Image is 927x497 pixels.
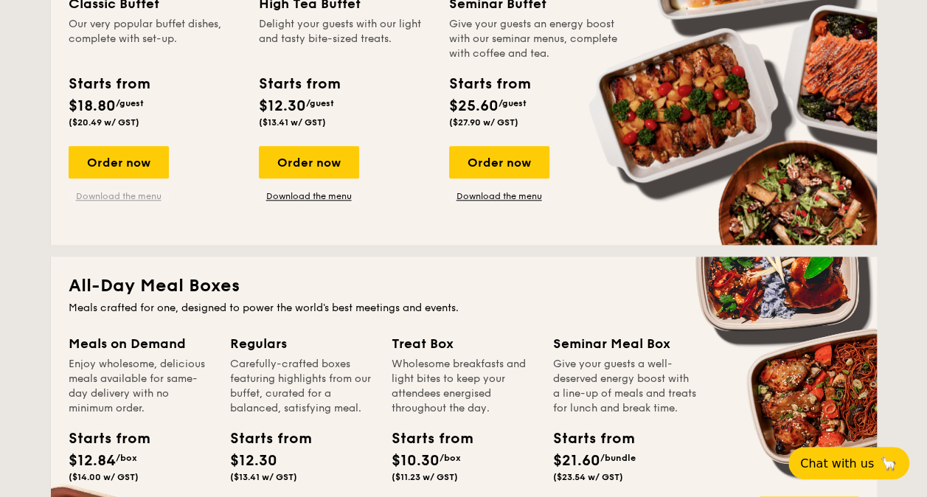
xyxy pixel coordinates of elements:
div: Treat Box [392,333,535,354]
div: Seminar Meal Box [553,333,697,354]
span: 🦙 [880,455,898,472]
span: /bundle [600,453,636,463]
div: Delight your guests with our light and tasty bite-sized treats. [259,17,431,61]
span: ($14.00 w/ GST) [69,472,139,482]
a: Download the menu [449,190,549,202]
div: Starts from [553,428,619,450]
div: Starts from [259,73,339,95]
div: Starts from [69,73,149,95]
div: Starts from [392,428,458,450]
span: /box [116,453,137,463]
div: Starts from [69,428,135,450]
span: ($13.41 w/ GST) [230,472,297,482]
div: Regulars [230,333,374,354]
span: Chat with us [800,456,874,470]
span: ($20.49 w/ GST) [69,117,139,128]
span: $12.30 [259,97,306,115]
a: Download the menu [259,190,359,202]
div: Enjoy wholesome, delicious meals available for same-day delivery with no minimum order. [69,357,212,416]
span: /guest [116,98,144,108]
div: Order now [259,146,359,178]
span: $18.80 [69,97,116,115]
button: Chat with us🦙 [788,447,909,479]
span: $21.60 [553,452,600,470]
span: /guest [499,98,527,108]
div: Give your guests an energy boost with our seminar menus, complete with coffee and tea. [449,17,622,61]
span: ($13.41 w/ GST) [259,117,326,128]
span: $10.30 [392,452,440,470]
a: Download the menu [69,190,169,202]
div: Carefully-crafted boxes featuring highlights from our buffet, curated for a balanced, satisfying ... [230,357,374,416]
span: ($23.54 w/ GST) [553,472,623,482]
span: /box [440,453,461,463]
div: Wholesome breakfasts and light bites to keep your attendees energised throughout the day. [392,357,535,416]
span: $12.30 [230,452,277,470]
span: $12.84 [69,452,116,470]
div: Order now [449,146,549,178]
span: $25.60 [449,97,499,115]
div: Give your guests a well-deserved energy boost with a line-up of meals and treats for lunch and br... [553,357,697,416]
div: Meals crafted for one, designed to power the world's best meetings and events. [69,301,859,316]
div: Order now [69,146,169,178]
span: ($27.90 w/ GST) [449,117,518,128]
h2: All-Day Meal Boxes [69,274,859,298]
div: Starts from [230,428,296,450]
span: /guest [306,98,334,108]
div: Starts from [449,73,530,95]
span: ($11.23 w/ GST) [392,472,458,482]
div: Our very popular buffet dishes, complete with set-up. [69,17,241,61]
div: Meals on Demand [69,333,212,354]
